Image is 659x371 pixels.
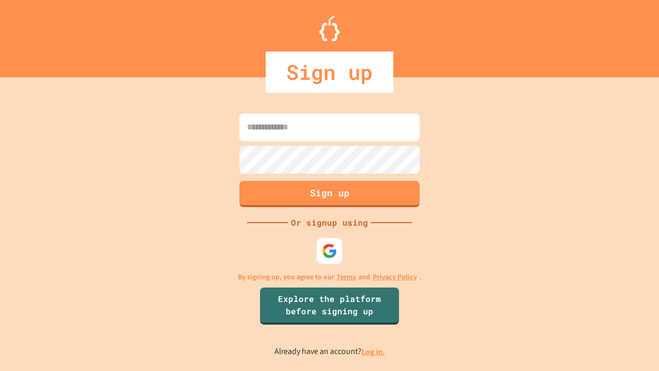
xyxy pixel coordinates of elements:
[288,216,371,229] div: Or signup using
[260,288,399,325] a: Explore the platform before signing up
[266,52,393,93] div: Sign up
[361,346,385,357] a: Log in.
[373,272,417,282] a: Privacy Policy
[322,243,337,259] img: google-icon.svg
[239,181,420,207] button: Sign up
[337,272,356,282] a: Terms
[319,15,340,41] img: Logo.svg
[274,345,385,358] p: Already have an account?
[238,272,422,282] p: By signing up, you agree to our and .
